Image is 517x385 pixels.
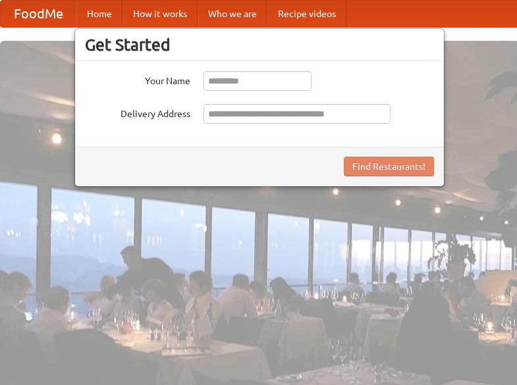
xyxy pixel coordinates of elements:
[122,1,198,27] a: How it works
[1,1,76,27] a: FoodMe
[85,35,434,55] h3: Get Started
[76,1,122,27] a: Home
[344,157,434,176] button: Find Restaurants!
[198,1,267,27] a: Who we are
[267,1,346,27] a: Recipe videos
[85,71,190,88] label: Your Name
[85,104,190,120] label: Delivery Address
